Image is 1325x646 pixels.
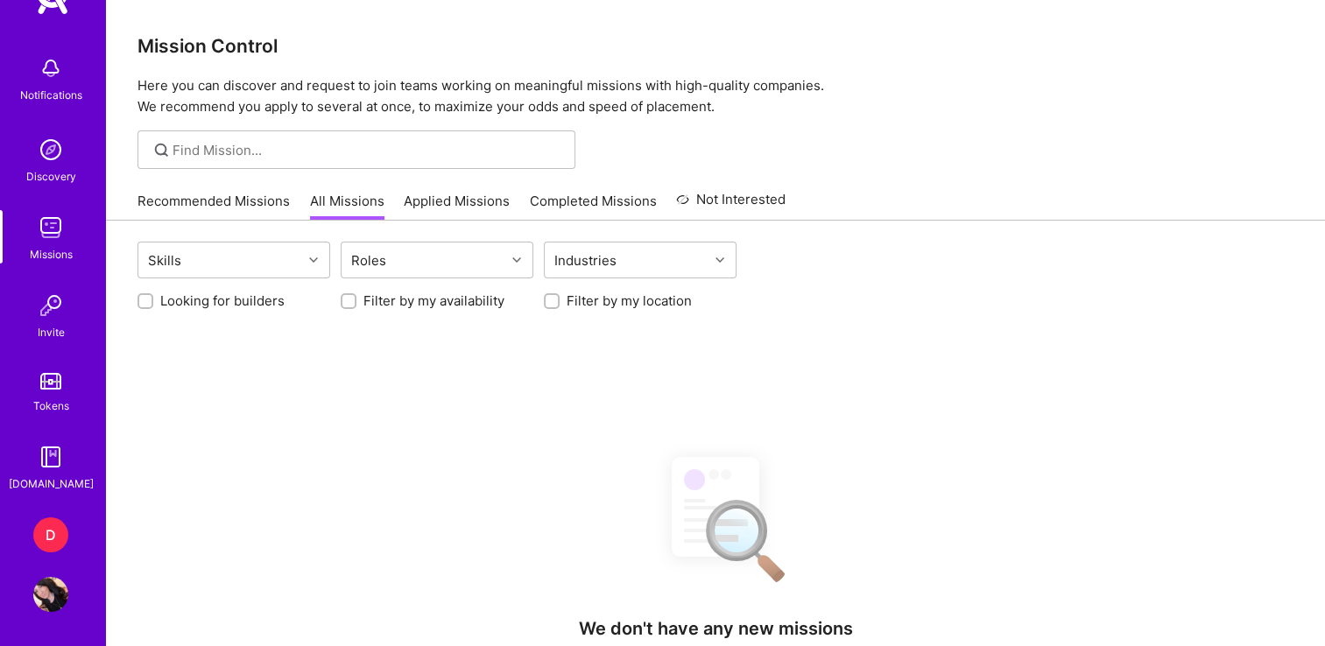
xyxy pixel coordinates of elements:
label: Filter by my availability [363,291,504,310]
img: User Avatar [33,577,68,612]
div: Tokens [33,397,69,415]
a: D [29,517,73,552]
img: tokens [40,373,61,390]
i: icon Chevron [309,256,318,264]
a: User Avatar [29,577,73,612]
i: icon Chevron [512,256,521,264]
img: discovery [33,132,68,167]
div: Discovery [26,167,76,186]
h4: We don't have any new missions [579,618,853,639]
div: Invite [38,323,65,341]
input: Find Mission... [173,141,562,159]
div: D [33,517,68,552]
img: Invite [33,288,68,323]
a: Not Interested [676,189,786,221]
a: Recommended Missions [137,192,290,221]
p: Here you can discover and request to join teams working on meaningful missions with high-quality ... [137,75,1293,117]
label: Looking for builders [160,291,285,310]
div: Notifications [20,86,82,104]
i: icon SearchGrey [152,140,172,160]
div: Skills [144,248,186,273]
div: [DOMAIN_NAME] [9,474,94,493]
h3: Mission Control [137,35,1293,57]
a: All Missions [310,192,384,221]
div: Missions [30,245,73,263]
img: teamwork [33,210,68,245]
label: Filter by my location [567,291,692,310]
i: icon Chevron [715,256,724,264]
a: Completed Missions [530,192,657,221]
a: Applied Missions [404,192,510,221]
div: Industries [550,248,621,273]
div: Roles [347,248,391,273]
img: guide book [33,439,68,474]
img: bell [33,51,68,86]
img: No Results [641,441,790,594]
